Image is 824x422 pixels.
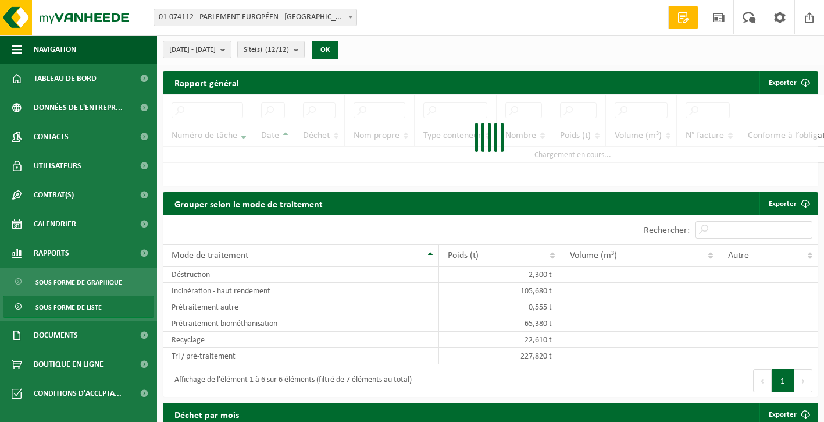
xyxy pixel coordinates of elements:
span: Calendrier [34,210,76,239]
span: Volume (m³) [570,251,617,260]
a: Sous forme de liste [3,296,154,318]
button: Next [794,369,812,392]
td: 2,300 t [439,267,561,283]
h2: Rapport général [163,71,251,94]
td: Prétraitement biométhanisation [163,315,439,332]
td: 65,380 t [439,315,561,332]
button: OK [312,41,338,59]
a: Sous forme de graphique [3,271,154,293]
a: Exporter [759,192,817,215]
button: Exporter [759,71,817,94]
td: 227,820 t [439,348,561,364]
span: 01-074112 - PARLEMENT EUROPÉEN - LUXEMBOURG [154,9,356,26]
span: Site(s) [244,41,289,59]
h2: Grouper selon le mode de traitement [163,192,334,215]
td: Recyclage [163,332,439,348]
button: Site(s)(12/12) [237,41,305,58]
button: [DATE] - [DATE] [163,41,231,58]
span: Conditions d'accepta... [34,379,122,408]
td: Incinération - haut rendement [163,283,439,299]
span: Boutique en ligne [34,350,104,379]
td: Prétraitement autre [163,299,439,315]
div: Affichage de l'élément 1 à 6 sur 6 éléments (filtré de 7 éléments au total) [169,370,412,391]
span: [DATE] - [DATE] [169,41,216,59]
span: Contrat(s) [34,180,74,210]
td: 22,610 t [439,332,561,348]
count: (12/12) [265,46,289,54]
span: Sous forme de liste [35,296,102,318]
button: 1 [772,369,794,392]
span: Autre [728,251,749,260]
span: Documents [34,321,78,350]
span: Utilisateurs [34,151,81,180]
td: Tri / pré-traitement [163,348,439,364]
td: 0,555 t [439,299,561,315]
td: Déstruction [163,267,439,283]
span: Sous forme de graphique [35,271,122,293]
span: Mode de traitement [172,251,248,260]
label: Rechercher: [644,226,690,235]
span: Tableau de bord [34,64,97,93]
span: Navigation [34,35,76,64]
td: 105,680 t [439,283,561,299]
span: Rapports [34,239,69,268]
button: Previous [753,369,772,392]
span: Contacts [34,122,69,151]
span: Poids (t) [448,251,479,260]
span: Données de l'entrepr... [34,93,123,122]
